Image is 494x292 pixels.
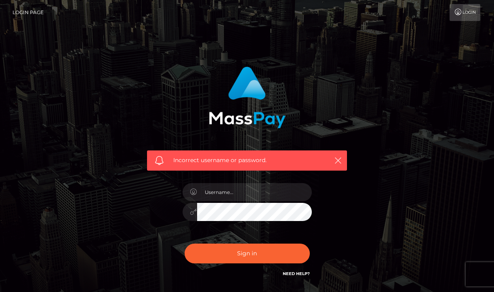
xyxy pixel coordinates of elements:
a: Need Help? [283,271,310,276]
a: Login Page [13,4,44,21]
input: Username... [197,183,312,201]
span: Incorrect username or password. [173,156,321,165]
button: Sign in [185,244,310,263]
img: MassPay Login [209,67,286,128]
a: Login [450,4,480,21]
